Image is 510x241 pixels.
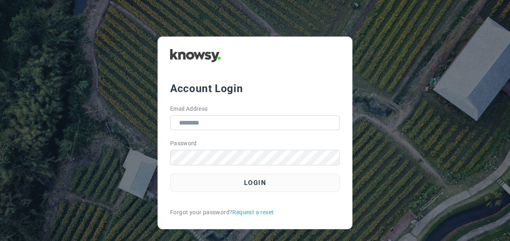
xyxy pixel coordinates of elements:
label: Email Address [170,105,208,113]
a: Request a reset [232,208,274,217]
button: Login [170,174,340,192]
div: Account Login [170,81,340,96]
label: Password [170,139,197,148]
div: Forgot your password? [170,208,340,217]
